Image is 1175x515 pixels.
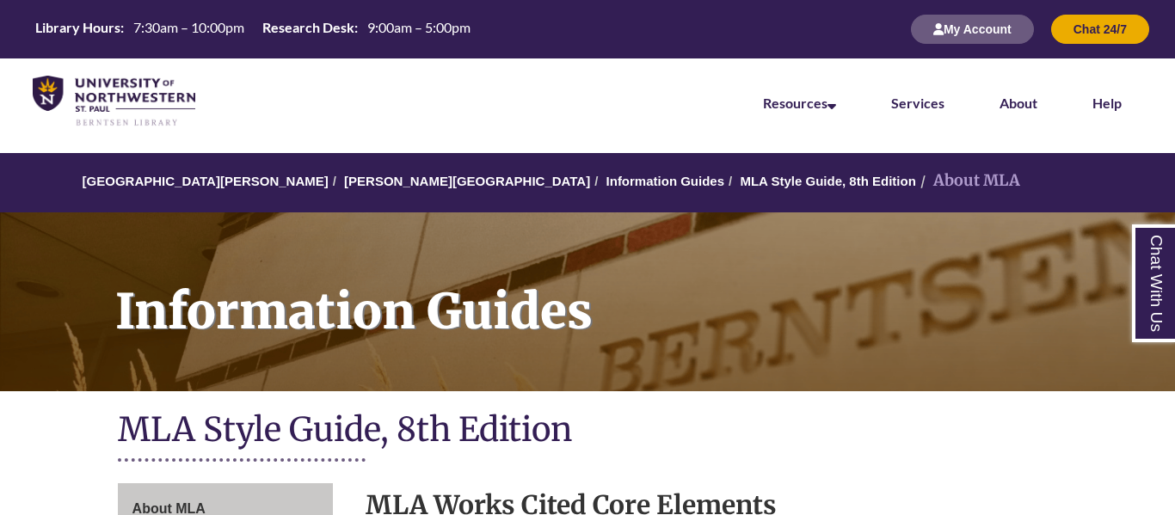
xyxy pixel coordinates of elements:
[740,174,915,188] a: MLA Style Guide, 8th Edition
[911,21,1034,36] a: My Account
[83,174,329,188] a: [GEOGRAPHIC_DATA][PERSON_NAME]
[1051,21,1149,36] a: Chat 24/7
[344,174,590,188] a: [PERSON_NAME][GEOGRAPHIC_DATA]
[28,18,477,40] table: Hours Today
[911,15,1034,44] button: My Account
[33,76,195,127] img: UNWSP Library Logo
[606,174,725,188] a: Information Guides
[255,18,360,37] th: Research Desk:
[763,95,836,111] a: Resources
[96,212,1175,369] h1: Information Guides
[1092,95,1122,111] a: Help
[28,18,126,37] th: Library Hours:
[891,95,944,111] a: Services
[1051,15,1149,44] button: Chat 24/7
[916,169,1020,193] li: About MLA
[133,19,244,35] span: 7:30am – 10:00pm
[118,408,1058,454] h1: MLA Style Guide, 8th Edition
[28,18,477,41] a: Hours Today
[367,19,471,35] span: 9:00am – 5:00pm
[1000,95,1037,111] a: About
